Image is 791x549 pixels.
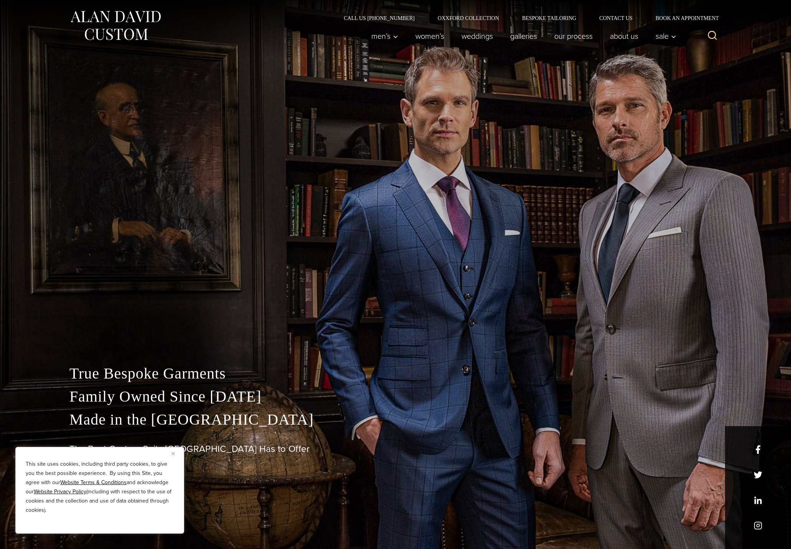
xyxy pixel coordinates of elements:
[69,8,161,43] img: Alan David Custom
[656,32,676,40] span: Sale
[601,28,647,44] a: About Us
[754,496,762,504] a: linkedin
[407,28,453,44] a: Women’s
[371,32,398,40] span: Men’s
[502,28,546,44] a: Galleries
[171,449,181,458] button: Close
[332,15,722,21] nav: Secondary Navigation
[363,28,681,44] nav: Primary Navigation
[754,471,762,479] a: x/twitter
[60,478,127,486] a: Website Terms & Conditions
[511,15,588,21] a: Bespoke Tailoring
[69,362,722,431] p: True Bespoke Garments Family Owned Since [DATE] Made in the [GEOGRAPHIC_DATA]
[453,28,502,44] a: weddings
[644,15,722,21] a: Book an Appointment
[171,452,175,455] img: Close
[546,28,601,44] a: Our Process
[426,15,511,21] a: Oxxford Collection
[26,460,174,515] p: This site uses cookies, including third party cookies, to give you the best possible experience. ...
[754,521,762,530] a: instagram
[69,443,722,455] h1: The Best Custom Suits [GEOGRAPHIC_DATA] Has to Offer
[703,27,722,45] button: View Search Form
[754,445,762,454] a: facebook
[332,15,426,21] a: Call Us [PHONE_NUMBER]
[34,488,86,496] a: Website Privacy Policy
[588,15,644,21] a: Contact Us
